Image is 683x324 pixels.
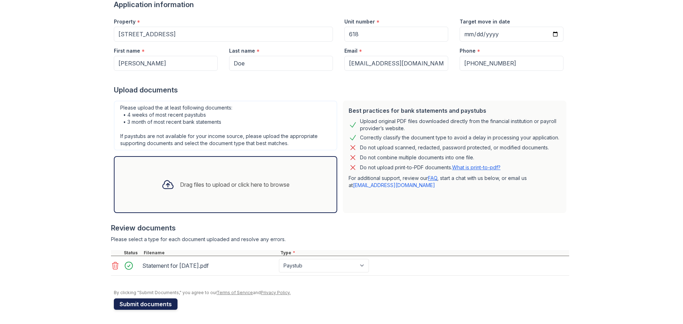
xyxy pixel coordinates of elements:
[114,85,569,95] div: Upload documents
[217,290,253,295] a: Terms of Service
[180,180,290,189] div: Drag files to upload or click here to browse
[142,250,279,256] div: Filename
[111,236,569,243] div: Please select a type for each document uploaded and resolve any errors.
[111,223,569,233] div: Review documents
[460,18,510,25] label: Target move in date
[360,164,501,171] p: Do not upload print-to-PDF documents.
[360,118,561,132] div: Upload original PDF files downloaded directly from the financial institution or payroll provider’...
[344,18,375,25] label: Unit number
[353,182,435,188] a: [EMAIL_ADDRESS][DOMAIN_NAME]
[114,290,569,296] div: By clicking "Submit Documents," you agree to our and
[349,106,561,115] div: Best practices for bank statements and paystubs
[349,175,561,189] p: For additional support, review our , start a chat with us below, or email us at
[360,153,474,162] div: Do not combine multiple documents into one file.
[114,47,140,54] label: First name
[261,290,291,295] a: Privacy Policy.
[452,164,501,170] a: What is print-to-pdf?
[460,47,476,54] label: Phone
[360,143,549,152] div: Do not upload scanned, redacted, password protected, or modified documents.
[142,260,276,271] div: Statement for [DATE].pdf
[114,298,178,310] button: Submit documents
[279,250,569,256] div: Type
[114,101,337,150] div: Please upload the at least following documents: • 4 weeks of most recent paystubs • 3 month of mo...
[122,250,142,256] div: Status
[229,47,255,54] label: Last name
[360,133,559,142] div: Correctly classify the document type to avoid a delay in processing your application.
[114,18,136,25] label: Property
[344,47,358,54] label: Email
[428,175,437,181] a: FAQ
